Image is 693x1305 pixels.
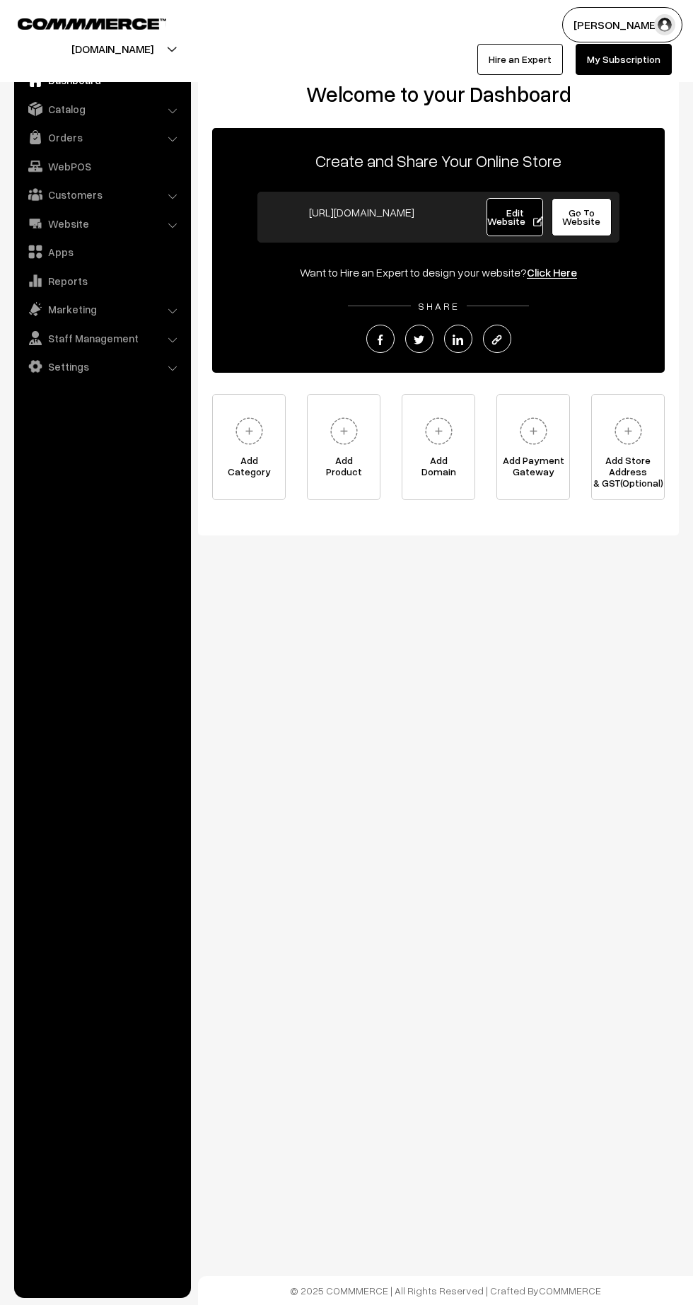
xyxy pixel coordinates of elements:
h2: Welcome to your Dashboard [212,81,665,107]
a: Website [18,211,186,236]
span: Go To Website [562,207,600,227]
a: Go To Website [552,198,612,236]
a: AddProduct [307,394,380,500]
a: Click Here [527,265,577,279]
a: COMMMERCE [18,14,141,31]
img: plus.svg [609,412,648,451]
button: [PERSON_NAME] [562,7,682,42]
a: My Subscription [576,44,672,75]
img: plus.svg [419,412,458,451]
img: plus.svg [230,412,269,451]
a: Apps [18,239,186,265]
a: Reports [18,268,186,294]
span: Add Domain [402,455,474,483]
img: user [654,14,675,35]
img: COMMMERCE [18,18,166,29]
footer: © 2025 COMMMERCE | All Rights Reserved | Crafted By [198,1276,693,1305]
img: plus.svg [514,412,553,451]
span: Add Product [308,455,380,483]
img: plus.svg [325,412,363,451]
a: Add Store Address& GST(Optional) [591,394,665,500]
span: SHARE [411,300,467,312]
a: WebPOS [18,153,186,179]
a: Add PaymentGateway [496,394,570,500]
a: Staff Management [18,325,186,351]
span: Add Payment Gateway [497,455,569,483]
a: Catalog [18,96,186,122]
a: Hire an Expert [477,44,563,75]
a: Marketing [18,296,186,322]
a: Customers [18,182,186,207]
button: [DOMAIN_NAME] [22,31,203,66]
a: Settings [18,354,186,379]
div: Want to Hire an Expert to design your website? [212,264,665,281]
p: Create and Share Your Online Store [212,148,665,173]
a: AddCategory [212,394,286,500]
a: Edit Website [487,198,543,236]
a: COMMMERCE [539,1284,601,1297]
a: Orders [18,124,186,150]
span: Edit Website [487,207,543,227]
a: AddDomain [402,394,475,500]
span: Add Category [213,455,285,483]
span: Add Store Address & GST(Optional) [592,455,664,483]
